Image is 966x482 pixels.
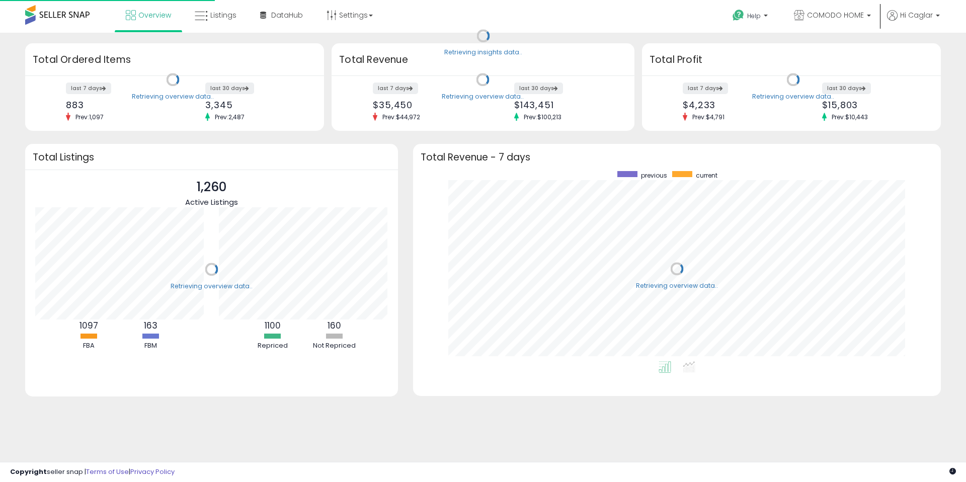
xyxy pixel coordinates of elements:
span: COMODO HOME [807,10,864,20]
div: Retrieving overview data.. [636,281,718,290]
span: Overview [138,10,171,20]
span: Help [747,12,761,20]
a: Hi Caglar [887,10,940,33]
span: Hi Caglar [900,10,933,20]
div: Retrieving overview data.. [442,92,524,101]
i: Get Help [732,9,745,22]
span: Listings [210,10,236,20]
div: Retrieving overview data.. [752,92,834,101]
a: Help [725,2,778,33]
div: Retrieving overview data.. [132,92,214,101]
div: Retrieving overview data.. [171,282,253,291]
span: DataHub [271,10,303,20]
